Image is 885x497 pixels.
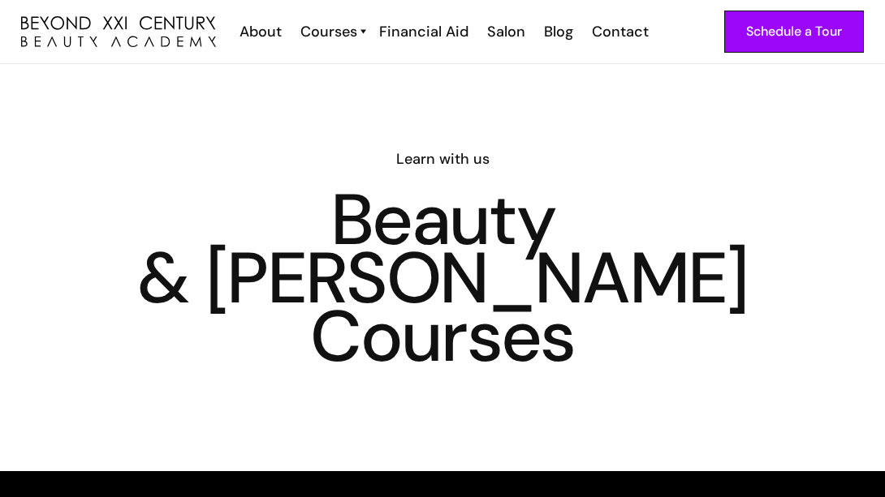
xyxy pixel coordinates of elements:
[21,191,864,366] h1: Beauty & [PERSON_NAME] Courses
[487,21,525,42] div: Salon
[581,21,657,42] a: Contact
[533,21,581,42] a: Blog
[300,21,360,42] a: Courses
[300,21,357,42] div: Courses
[746,21,842,42] div: Schedule a Tour
[379,21,468,42] div: Financial Aid
[724,11,864,53] a: Schedule a Tour
[369,21,477,42] a: Financial Aid
[592,21,649,42] div: Contact
[240,21,282,42] div: About
[477,21,533,42] a: Salon
[21,16,216,47] a: home
[544,21,573,42] div: Blog
[21,148,864,169] h6: Learn with us
[21,16,216,47] img: beyond 21st century beauty academy logo
[229,21,290,42] a: About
